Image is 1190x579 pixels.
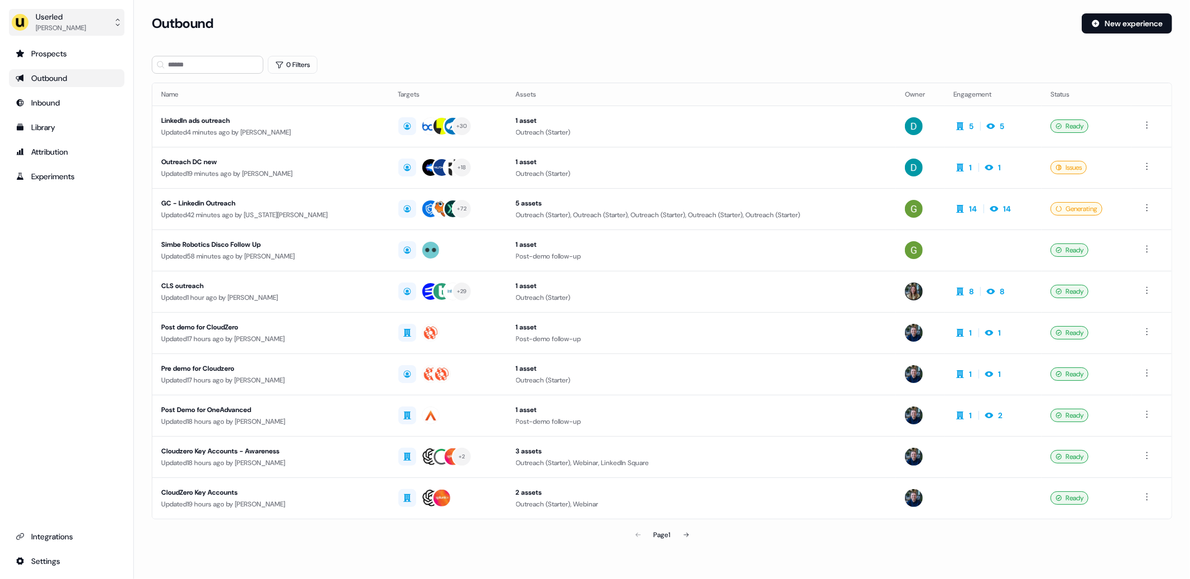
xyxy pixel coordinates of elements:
[1051,409,1088,422] div: Ready
[969,203,977,214] div: 14
[161,209,380,221] div: Updated 42 minutes ago by [US_STATE][PERSON_NAME]
[516,375,887,386] div: Outreach (Starter)
[516,251,887,262] div: Post-demo follow-up
[161,322,380,333] div: Post demo for CloudZero
[905,406,923,424] img: James
[1082,13,1172,34] button: New experience
[516,280,887,291] div: 1 asset
[1000,286,1004,297] div: 8
[16,122,118,133] div: Library
[516,487,887,498] div: 2 assets
[1051,243,1088,257] div: Ready
[161,499,380,510] div: Updated 19 hours ago by [PERSON_NAME]
[905,324,923,342] img: James
[1051,367,1088,381] div: Ready
[516,404,887,415] div: 1 asset
[161,168,380,179] div: Updated 19 minutes ago by [PERSON_NAME]
[905,200,923,218] img: Georgia
[16,556,118,567] div: Settings
[516,168,887,179] div: Outreach (Starter)
[896,83,945,106] th: Owner
[969,410,972,421] div: 1
[516,416,887,427] div: Post-demo follow-up
[161,127,380,138] div: Updated 4 minutes ago by [PERSON_NAME]
[9,45,124,63] a: Go to prospects
[161,363,380,374] div: Pre demo for Cloudzero
[161,404,380,415] div: Post Demo for OneAdvanced
[516,499,887,510] div: Outreach (Starter), Webinar
[1051,491,1088,505] div: Ready
[161,416,380,427] div: Updated 18 hours ago by [PERSON_NAME]
[9,69,124,87] a: Go to outbound experience
[969,327,972,338] div: 1
[36,11,86,22] div: Userled
[1051,202,1102,216] div: Generating
[161,375,380,386] div: Updated 17 hours ago by [PERSON_NAME]
[507,83,896,106] th: Assets
[16,48,118,59] div: Prospects
[161,487,380,498] div: CloudZero Key Accounts
[457,204,466,214] div: + 72
[36,22,86,34] div: [PERSON_NAME]
[905,159,923,176] img: David
[516,446,887,457] div: 3 assets
[457,162,466,173] div: + 18
[969,121,974,132] div: 5
[1051,450,1088,463] div: Ready
[1000,121,1004,132] div: 5
[1042,83,1131,106] th: Status
[998,369,1001,380] div: 1
[161,446,380,457] div: Cloudzero Key Accounts - Awareness
[998,410,1003,421] div: 2
[161,156,380,168] div: Outreach DC new
[905,489,923,507] img: James
[161,198,380,209] div: GC - Linkedin Outreach
[389,83,507,106] th: Targets
[516,198,887,209] div: 5 assets
[516,156,887,168] div: 1 asset
[16,146,118,157] div: Attribution
[945,83,1042,106] th: Engagement
[905,448,923,466] img: James
[9,528,124,545] a: Go to integrations
[1051,326,1088,339] div: Ready
[969,369,972,380] div: 1
[9,552,124,570] a: Go to integrations
[152,15,213,32] h3: Outbound
[998,162,1001,173] div: 1
[1051,119,1088,133] div: Ready
[161,115,380,126] div: LinkedIn ads outreach
[654,529,671,540] div: Page 1
[16,73,118,84] div: Outbound
[457,286,467,296] div: + 29
[161,333,380,344] div: Updated 17 hours ago by [PERSON_NAME]
[905,365,923,383] img: James
[516,292,887,303] div: Outreach (Starter)
[516,322,887,333] div: 1 asset
[1051,285,1088,298] div: Ready
[969,162,972,173] div: 1
[161,457,380,468] div: Updated 18 hours ago by [PERSON_NAME]
[516,115,887,126] div: 1 asset
[161,280,380,291] div: CLS outreach
[161,239,380,250] div: Simbe Robotics Disco Follow Up
[9,118,124,136] a: Go to templates
[516,127,887,138] div: Outreach (Starter)
[9,9,124,36] button: Userled[PERSON_NAME]
[969,286,974,297] div: 8
[516,209,887,221] div: Outreach (Starter), Outreach (Starter), Outreach (Starter), Outreach (Starter), Outreach (Starter)
[152,83,389,106] th: Name
[516,363,887,374] div: 1 asset
[9,94,124,112] a: Go to Inbound
[905,117,923,135] img: David
[16,171,118,182] div: Experiments
[161,292,380,303] div: Updated 1 hour ago by [PERSON_NAME]
[9,143,124,161] a: Go to attribution
[516,239,887,250] div: 1 asset
[456,121,468,131] div: + 30
[459,452,465,462] div: + 2
[905,241,923,259] img: Georgia
[268,56,317,74] button: 0 Filters
[905,283,923,300] img: Charlotte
